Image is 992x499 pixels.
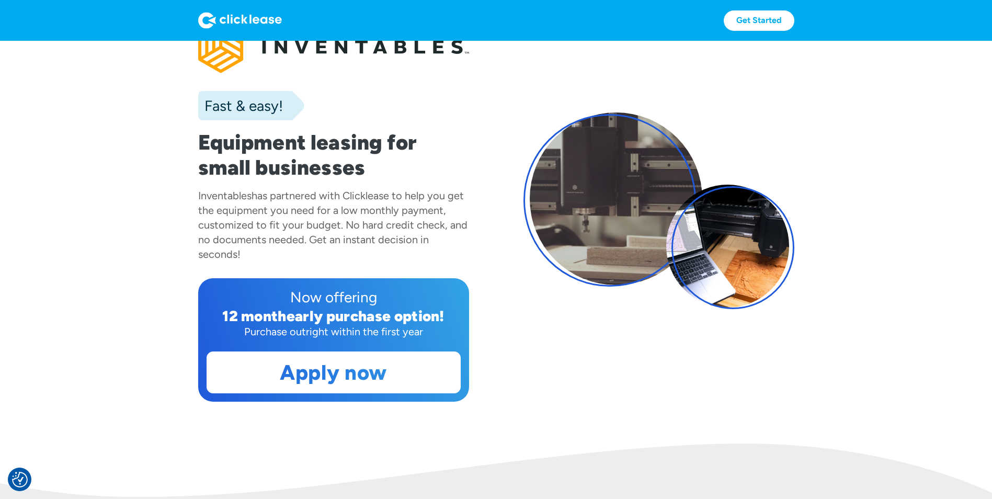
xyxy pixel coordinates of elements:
div: Fast & easy! [198,95,283,116]
h1: Equipment leasing for small businesses [198,130,469,180]
img: Revisit consent button [12,472,28,487]
div: 12 month [222,307,287,325]
img: Logo [198,12,282,29]
div: Inventables [198,189,252,202]
div: early purchase option! [287,307,444,325]
button: Consent Preferences [12,472,28,487]
a: Apply now [207,352,460,393]
div: Now offering [207,287,461,308]
div: Purchase outright within the first year [207,324,461,339]
div: has partnered with Clicklease to help you get the equipment you need for a low monthly payment, c... [198,189,468,260]
a: Get Started [724,10,794,31]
